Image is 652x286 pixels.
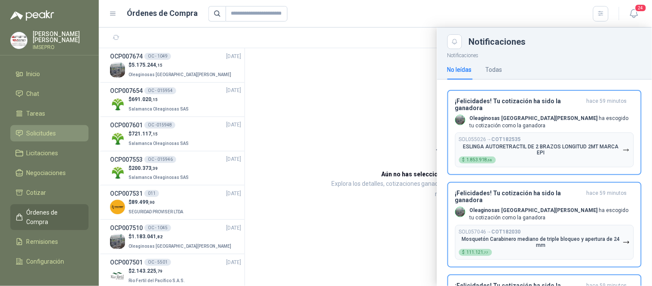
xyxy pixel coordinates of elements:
[459,236,623,248] p: Mosquetón Carabinero mediano de triple bloqueo y apertura de 24 mm
[447,90,642,175] button: ¡Felicidades! Tu cotización ha sido la ganadorahace 59 minutos Company LogoOleaginosas [GEOGRAPHI...
[484,251,489,255] span: ,77
[33,31,89,43] p: [PERSON_NAME] [PERSON_NAME]
[455,98,583,111] h3: ¡Felicidades! Tu cotización ha sido la ganadora
[27,129,56,138] span: Solicitudes
[469,37,642,46] div: Notificaciones
[467,250,489,255] span: 111.121
[587,190,627,203] span: hace 59 minutos
[27,148,58,158] span: Licitaciones
[10,125,89,141] a: Solicitudes
[470,207,598,213] b: Oleaginosas [GEOGRAPHIC_DATA][PERSON_NAME]
[27,168,66,178] span: Negociaciones
[492,229,521,235] b: COT182030
[626,6,642,22] button: 24
[459,229,521,235] p: SOL057046 →
[470,115,634,129] p: ha escogido tu cotización como la ganadora
[470,115,598,121] b: Oleaginosas [GEOGRAPHIC_DATA][PERSON_NAME]
[456,207,465,217] img: Company Logo
[492,136,521,142] b: COT182535
[127,7,198,19] h1: Órdenes de Compra
[10,145,89,161] a: Licitaciones
[10,86,89,102] a: Chat
[27,89,40,98] span: Chat
[459,249,492,256] div: $
[10,234,89,250] a: Remisiones
[10,10,54,21] img: Logo peakr
[455,190,583,203] h3: ¡Felicidades! Tu cotización ha sido la ganadora
[456,115,465,125] img: Company Logo
[470,207,634,221] p: ha escogido tu cotización como la ganadora
[459,144,623,156] p: ESLINGA AUTORETRACTIL DE 2 BRAZOS LONGITUD 2MT MARCA EPI
[437,49,652,60] p: Notificaciones
[27,69,40,79] span: Inicio
[486,65,502,74] div: Todas
[10,185,89,201] a: Cotizar
[27,208,80,227] span: Órdenes de Compra
[455,225,634,260] button: SOL057046→COT182030Mosquetón Carabinero mediano de triple bloqueo y apertura de 24 mm$111.121,77
[27,109,46,118] span: Tareas
[27,237,58,246] span: Remisiones
[27,257,64,266] span: Configuración
[11,32,27,49] img: Company Logo
[455,132,634,167] button: SOL055026→COT182535ESLINGA AUTORETRACTIL DE 2 BRAZOS LONGITUD 2MT MARCA EPI$1.853.918,68
[587,98,627,111] span: hace 59 minutos
[635,4,647,12] span: 24
[459,136,521,143] p: SOL055026 →
[487,158,493,162] span: ,68
[447,182,642,268] button: ¡Felicidades! Tu cotización ha sido la ganadorahace 59 minutos Company LogoOleaginosas [GEOGRAPHI...
[33,45,89,50] p: IMSEPRO
[27,188,46,197] span: Cotizar
[10,105,89,122] a: Tareas
[10,66,89,82] a: Inicio
[447,34,462,49] button: Close
[467,158,493,162] span: 1.853.918
[10,204,89,230] a: Órdenes de Compra
[447,65,472,74] div: No leídas
[10,165,89,181] a: Negociaciones
[459,157,496,163] div: $
[10,253,89,270] a: Configuración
